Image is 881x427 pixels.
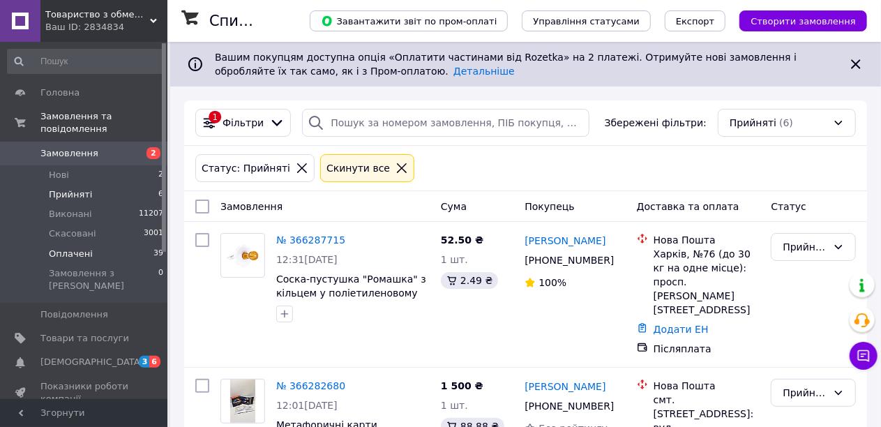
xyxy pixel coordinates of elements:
[850,342,878,370] button: Чат з покупцем
[654,379,760,393] div: Нова Пошта
[533,16,640,27] span: Управління статусами
[209,13,351,29] h1: Список замовлень
[637,201,739,212] span: Доставка та оплата
[441,234,483,246] span: 52.50 ₴
[751,16,856,27] span: Створити замовлення
[49,267,158,292] span: Замовлення з [PERSON_NAME]
[146,147,160,159] span: 2
[220,201,283,212] span: Замовлення
[49,169,69,181] span: Нові
[441,400,468,411] span: 1 шт.
[220,379,265,424] a: Фото товару
[40,308,108,321] span: Повідомлення
[783,385,827,400] div: Прийнято
[153,248,163,260] span: 39
[139,208,163,220] span: 11207
[676,16,715,27] span: Експорт
[783,239,827,255] div: Прийнято
[49,208,92,220] span: Виконані
[276,274,426,313] a: Соска-пустушка "Ромашка" з кільцем у поліетиленовому пакеті
[49,227,96,240] span: Скасовані
[654,324,709,335] a: Додати ЕН
[144,227,163,240] span: 3001
[7,49,165,74] input: Пошук
[199,160,293,176] div: Статус: Прийняті
[40,332,129,345] span: Товари та послуги
[539,277,566,288] span: 100%
[525,201,574,212] span: Покупець
[40,147,98,160] span: Замовлення
[45,8,150,21] span: Товариство з обмеженою відповідальністю "МТВ - ФАРМ"
[40,356,144,368] span: [DEMOGRAPHIC_DATA]
[158,267,163,292] span: 0
[49,188,92,201] span: Прийняті
[441,201,467,212] span: Cума
[441,272,498,289] div: 2.49 ₴
[739,10,867,31] button: Створити замовлення
[453,66,515,77] a: Детальніше
[654,233,760,247] div: Нова Пошта
[525,400,614,412] span: [PHONE_NUMBER]
[221,234,264,277] img: Фото товару
[149,356,160,368] span: 6
[276,254,338,265] span: 12:31[DATE]
[302,109,589,137] input: Пошук за номером замовлення, ПІБ покупця, номером телефону, Email, номером накладної
[779,117,793,128] span: (6)
[45,21,167,33] div: Ваш ID: 2834834
[158,169,163,181] span: 2
[220,233,265,278] a: Фото товару
[730,116,776,130] span: Прийняті
[525,380,605,394] a: [PERSON_NAME]
[276,400,338,411] span: 12:01[DATE]
[223,116,264,130] span: Фільтри
[276,380,345,391] a: № 366282680
[654,247,760,317] div: Харків, №76 (до 30 кг на одне місце): просп. [PERSON_NAME][STREET_ADDRESS]
[441,380,483,391] span: 1 500 ₴
[771,201,806,212] span: Статус
[40,87,80,99] span: Головна
[215,52,797,77] span: Вашим покупцям доступна опція «Оплатити частинами від Rozetka» на 2 платежі. Отримуйте нові замов...
[40,380,129,405] span: Показники роботи компанії
[522,10,651,31] button: Управління статусами
[276,234,345,246] a: № 366287715
[40,110,167,135] span: Замовлення та повідомлення
[324,160,393,176] div: Cкинути все
[525,234,605,248] a: [PERSON_NAME]
[230,380,255,423] img: Фото товару
[605,116,707,130] span: Збережені фільтри:
[49,248,93,260] span: Оплачені
[441,254,468,265] span: 1 шт.
[654,342,760,356] div: Післяплата
[665,10,726,31] button: Експорт
[139,356,150,368] span: 3
[310,10,508,31] button: Завантажити звіт по пром-оплаті
[158,188,163,201] span: 6
[525,255,614,266] span: [PHONE_NUMBER]
[321,15,497,27] span: Завантажити звіт по пром-оплаті
[725,15,867,26] a: Створити замовлення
